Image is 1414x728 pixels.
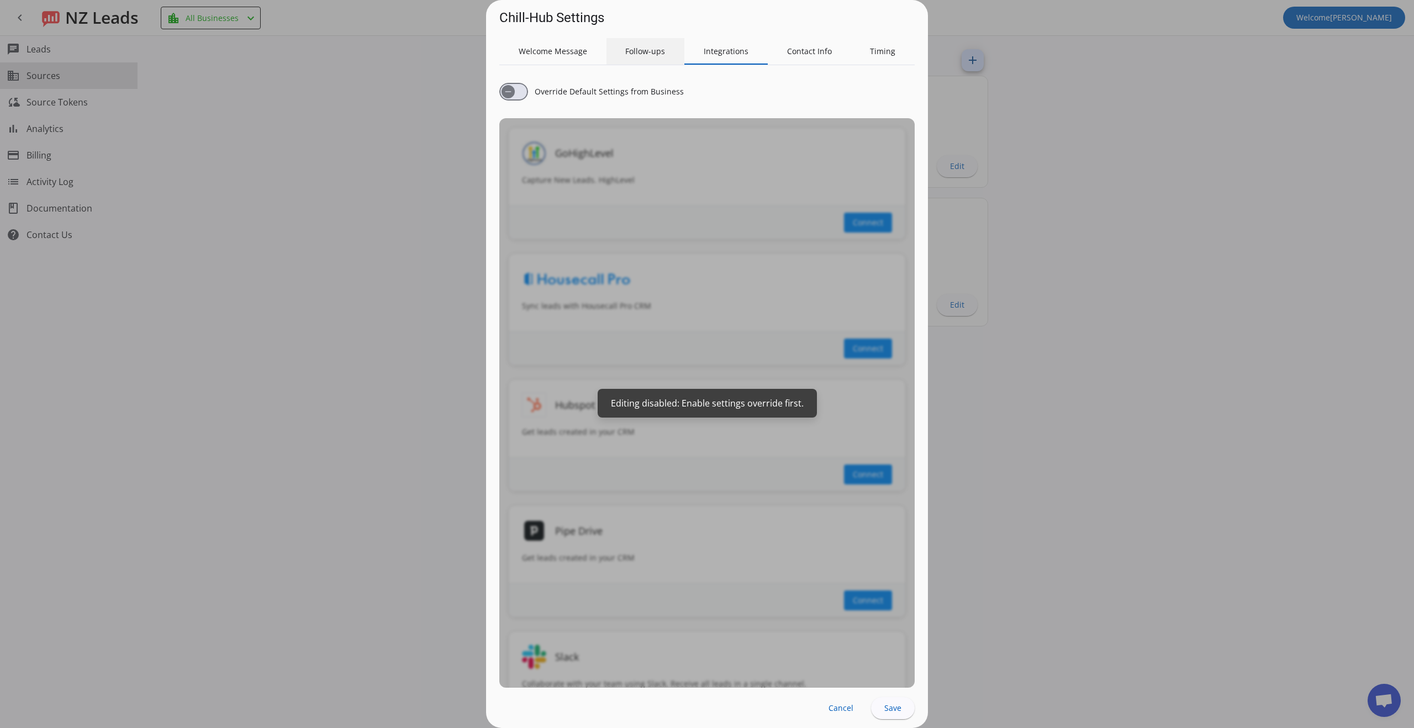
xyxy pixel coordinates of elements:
[787,48,832,55] span: Contact Info
[871,697,915,719] button: Save
[519,48,587,55] span: Welcome Message
[829,704,853,713] span: Cancel
[532,86,684,97] label: Override Default Settings from Business
[884,704,901,713] span: Save
[499,9,604,27] h1: Chill-Hub Settings
[625,48,665,55] span: Follow-ups
[870,48,895,55] span: Timing
[820,697,862,719] button: Cancel
[704,48,748,55] span: Integrations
